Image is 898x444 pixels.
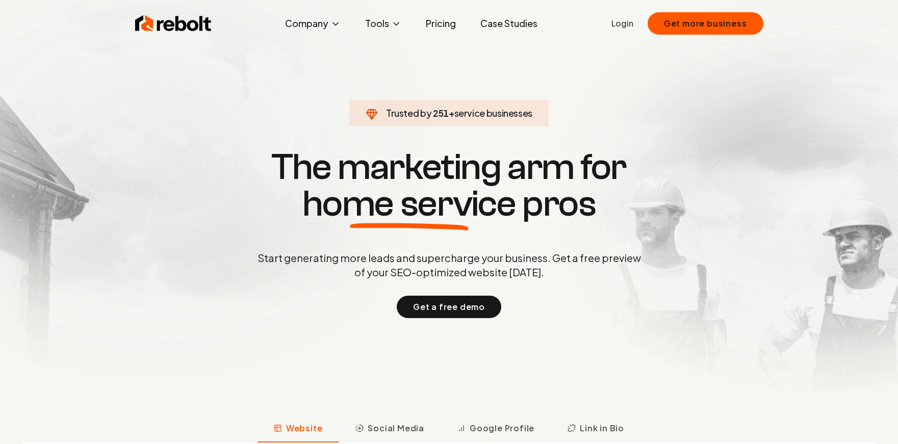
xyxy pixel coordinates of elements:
a: Case Studies [472,13,546,34]
span: Social Media [368,422,424,434]
span: Trusted by [386,107,431,119]
button: Google Profile [441,416,551,442]
span: Website [286,422,323,434]
button: Social Media [339,416,441,442]
span: 251 [433,106,449,120]
img: Rebolt Logo [135,13,212,34]
button: Get more business [648,12,763,35]
span: Google Profile [470,422,534,434]
span: + [449,107,454,119]
span: home service [302,186,516,222]
button: Link in Bio [551,416,640,442]
h1: The marketing arm for pros [204,149,694,222]
button: Get a free demo [397,296,501,318]
a: Pricing [418,13,464,34]
p: Start generating more leads and supercharge your business. Get a free preview of your SEO-optimiz... [255,251,643,279]
button: Tools [357,13,409,34]
button: Website [258,416,339,442]
a: Login [611,17,633,30]
span: Link in Bio [580,422,624,434]
span: service businesses [454,107,533,119]
button: Company [277,13,349,34]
